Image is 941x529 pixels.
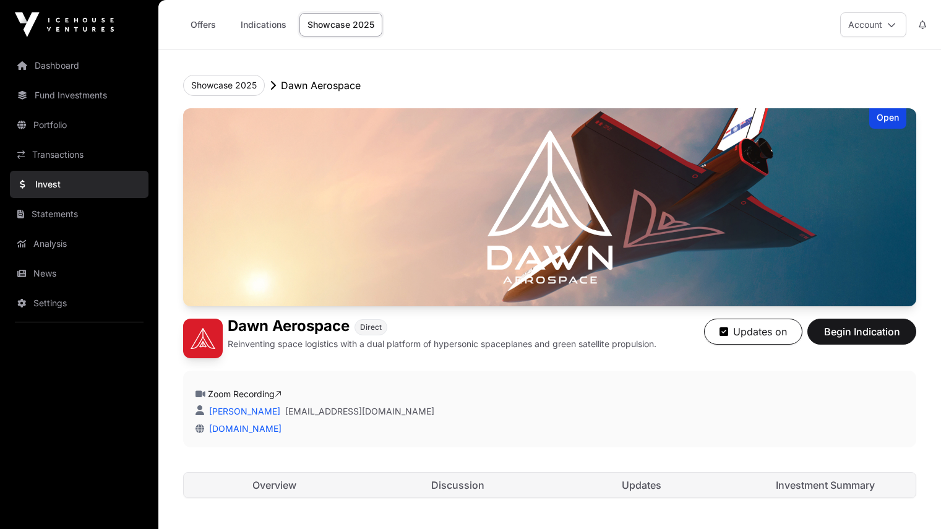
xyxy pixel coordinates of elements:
a: Investment Summary [734,473,916,497]
span: Direct [360,322,382,332]
a: Discussion [367,473,549,497]
a: Dashboard [10,52,148,79]
img: Icehouse Ventures Logo [15,12,114,37]
a: Transactions [10,141,148,168]
a: News [10,260,148,287]
p: Dawn Aerospace [281,78,361,93]
a: [DOMAIN_NAME] [204,423,281,434]
a: Offers [178,13,228,37]
a: Fund Investments [10,82,148,109]
a: Updates [551,473,733,497]
nav: Tabs [184,473,916,497]
button: Account [840,12,906,37]
a: Showcase 2025 [299,13,382,37]
iframe: Chat Widget [879,470,941,529]
h1: Dawn Aerospace [228,319,350,335]
p: Reinventing space logistics with a dual platform of hypersonic spaceplanes and green satellite pr... [228,338,656,350]
button: Updates on [704,319,802,345]
a: Statements [10,200,148,228]
img: Dawn Aerospace [183,319,223,358]
a: [EMAIL_ADDRESS][DOMAIN_NAME] [285,405,434,418]
a: Portfolio [10,111,148,139]
a: Analysis [10,230,148,257]
img: Dawn Aerospace [183,108,916,306]
a: Invest [10,171,148,198]
div: Open [869,108,906,129]
a: [PERSON_NAME] [207,406,280,416]
button: Showcase 2025 [183,75,265,96]
a: Begin Indication [807,331,916,343]
a: Indications [233,13,294,37]
span: Begin Indication [823,324,901,339]
a: Zoom Recording [208,389,281,399]
a: Overview [184,473,365,497]
a: Settings [10,290,148,317]
button: Begin Indication [807,319,916,345]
